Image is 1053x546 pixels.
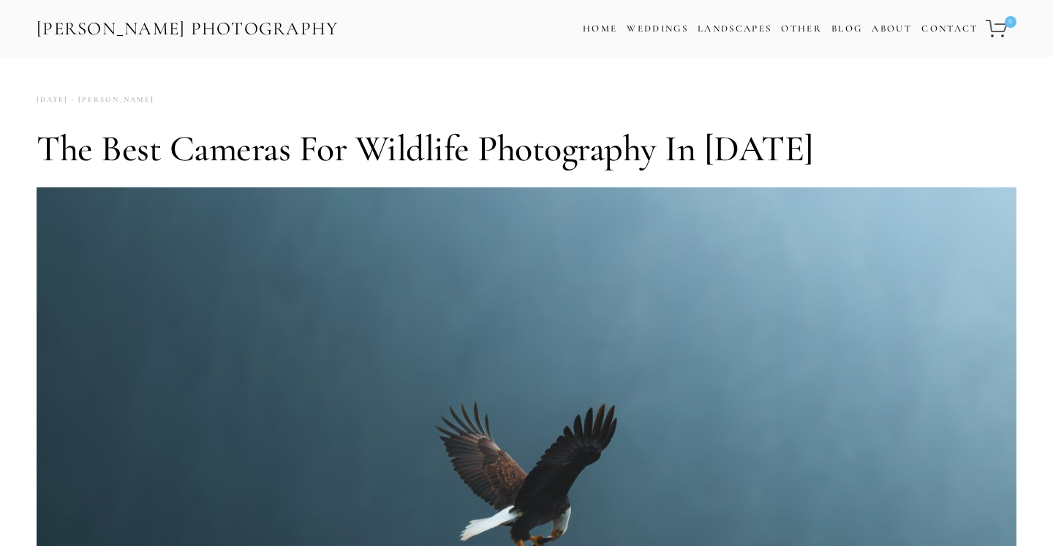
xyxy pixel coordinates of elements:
[627,23,688,34] a: Weddings
[781,23,822,34] a: Other
[921,18,978,40] a: Contact
[831,18,862,40] a: Blog
[37,90,68,110] time: [DATE]
[1005,16,1016,28] span: 0
[37,127,1016,171] h1: The Best Cameras for Wildlife Photography in [DATE]
[35,12,340,45] a: [PERSON_NAME] Photography
[68,90,154,110] a: [PERSON_NAME]
[984,11,1018,46] a: 0 items in cart
[698,23,771,34] a: Landscapes
[583,18,617,40] a: Home
[872,18,912,40] a: About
